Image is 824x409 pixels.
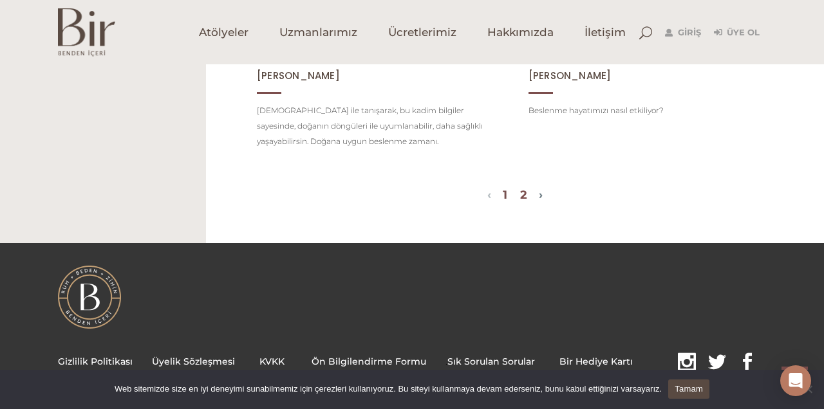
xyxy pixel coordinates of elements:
span: Web sitemizde size en iyi deneyimi sunabilmemiz için çerezleri kullanıyoruz. Bu siteyi kullanmaya... [115,383,662,395]
a: Tamam [668,379,709,399]
a: Bir Sonraki Sayfa [539,188,543,202]
a: KVKK [259,356,285,367]
img: BI%CC%87R-LOGO.png [58,266,121,329]
a: [PERSON_NAME] [529,69,612,82]
a: 2 [520,188,527,202]
a: Üyelik Sözleşmesi [152,356,235,367]
span: İletişim [585,25,626,40]
a: [PERSON_NAME] [257,69,340,82]
p: . [58,352,766,392]
a: 1 [503,188,507,202]
span: [PERSON_NAME] [529,69,612,82]
span: Hakkımızda [487,25,554,40]
span: [PERSON_NAME] [257,69,340,82]
span: Uzmanlarımız [279,25,357,40]
p: Beslenme hayatımızı nasıl etkiliyor? [529,103,772,118]
a: Bir Önceki Sayfa [487,188,491,202]
a: Üye Ol [714,25,760,41]
a: Bir Hediye Kartı [559,356,633,367]
p: [DEMOGRAPHIC_DATA] ile tanışarak, bu kadim bilgiler sayesinde, doğanın döngüleri ile uyumlanabili... [257,103,500,149]
div: Open Intercom Messenger [780,365,811,396]
span: Atölyeler [199,25,248,40]
a: Giriş [665,25,701,41]
a: Ön Bilgilendirme Formu [312,356,426,367]
a: Sık Sorulan Sorular [447,356,535,367]
a: Gizlilik Politikası [58,356,133,367]
span: Ücretlerimiz [388,25,456,40]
